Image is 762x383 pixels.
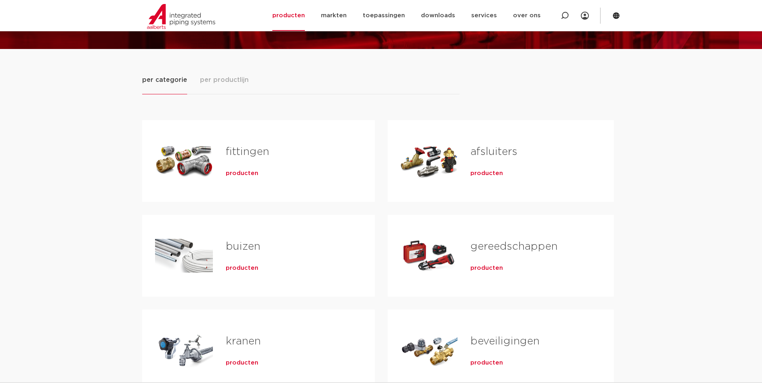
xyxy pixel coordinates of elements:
a: afsluiters [470,147,517,157]
a: gereedschappen [470,241,558,252]
a: producten [470,359,503,367]
a: fittingen [226,147,269,157]
a: producten [226,264,258,272]
a: producten [470,264,503,272]
span: per categorie [142,75,187,85]
a: beveiligingen [470,336,539,346]
a: producten [470,169,503,177]
span: per productlijn [200,75,249,85]
a: buizen [226,241,260,252]
a: kranen [226,336,261,346]
a: producten [226,169,258,177]
a: producten [226,359,258,367]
